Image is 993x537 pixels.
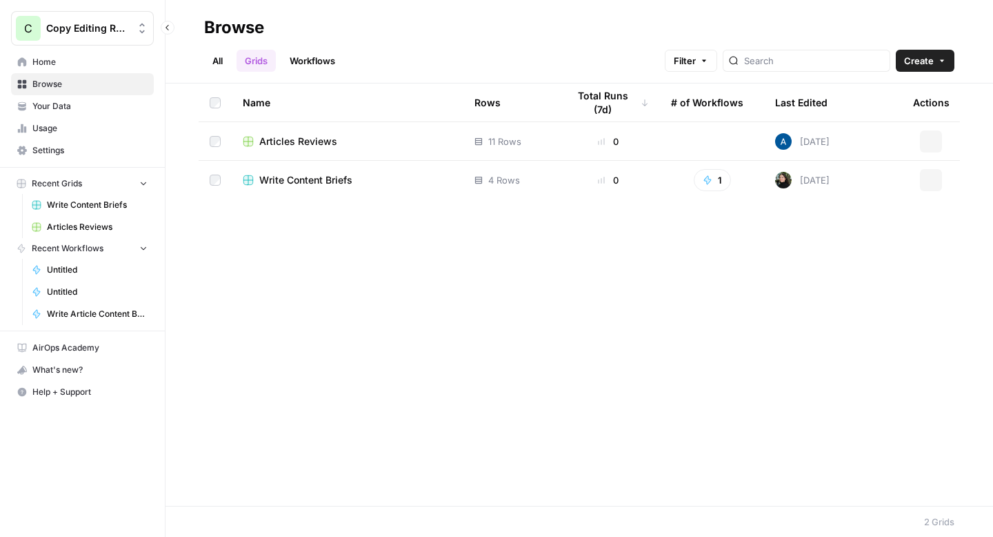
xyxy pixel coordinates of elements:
span: Copy Editing Review [46,21,130,35]
span: Write Content Briefs [47,199,148,211]
button: Create [896,50,954,72]
a: Write Content Briefs [243,173,452,187]
span: Help + Support [32,386,148,398]
span: Filter [674,54,696,68]
a: AirOps Academy [11,337,154,359]
button: Recent Workflows [11,238,154,259]
a: Home [11,51,154,73]
span: AirOps Academy [32,342,148,354]
span: Articles Reviews [259,135,337,148]
span: Write Content Briefs [259,173,352,187]
button: Workspace: Copy Editing Review [11,11,154,46]
div: What's new? [12,360,153,380]
a: Settings [11,139,154,162]
a: Untitled [26,281,154,303]
a: Articles Reviews [243,135,452,148]
a: Write Content Briefs [26,194,154,216]
img: he81ibor8lsei4p3qvg4ugbvimgp [775,133,792,150]
div: Browse [204,17,264,39]
div: Name [243,84,452,121]
div: [DATE] [775,133,830,150]
span: C [24,20,32,37]
button: 1 [694,169,731,191]
span: Untitled [47,264,148,276]
a: All [204,50,231,72]
div: # of Workflows [671,84,743,121]
div: Total Runs (7d) [568,84,649,121]
span: Browse [32,78,148,90]
span: Your Data [32,100,148,113]
button: Help + Support [11,381,154,403]
button: Recent Grids [11,173,154,194]
span: Untitled [47,286,148,298]
div: 0 [568,173,649,187]
a: Your Data [11,95,154,117]
div: 0 [568,135,649,148]
a: Workflows [281,50,343,72]
span: Usage [32,122,148,135]
a: Browse [11,73,154,95]
span: 11 Rows [488,135,521,148]
span: Create [904,54,934,68]
a: Untitled [26,259,154,281]
button: Filter [665,50,717,72]
div: Rows [474,84,501,121]
span: Recent Workflows [32,242,103,255]
button: What's new? [11,359,154,381]
span: Settings [32,144,148,157]
span: Recent Grids [32,177,82,190]
a: Grids [237,50,276,72]
div: 2 Grids [924,515,954,529]
span: Home [32,56,148,68]
a: Articles Reviews [26,216,154,238]
div: Last Edited [775,84,827,121]
a: Usage [11,117,154,139]
span: Write Article Content Brief [47,308,148,320]
div: [DATE] [775,172,830,188]
span: Articles Reviews [47,221,148,233]
img: eoqc67reg7z2luvnwhy7wyvdqmsw [775,172,792,188]
input: Search [744,54,884,68]
a: Write Article Content Brief [26,303,154,325]
div: Actions [913,84,950,121]
span: 4 Rows [488,173,520,187]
